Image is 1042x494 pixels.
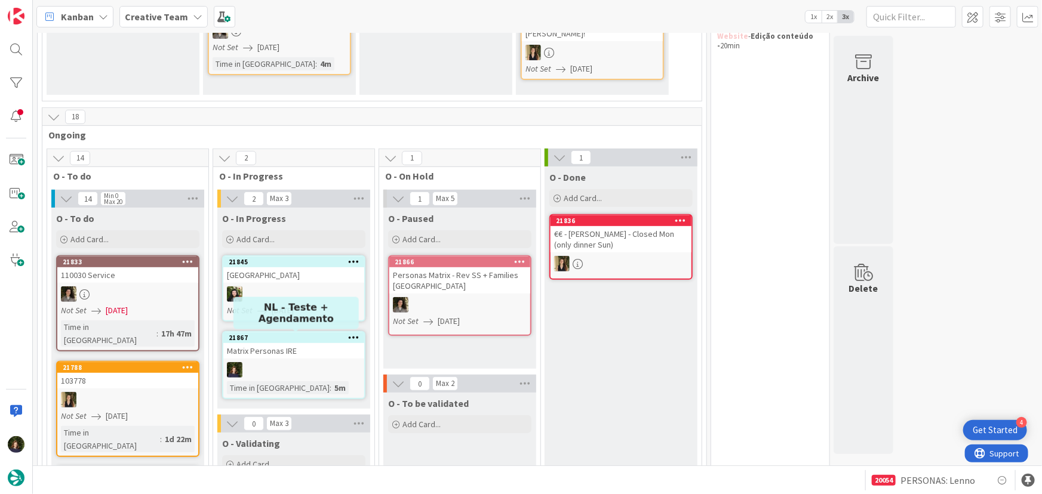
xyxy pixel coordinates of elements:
div: BC [223,286,364,302]
div: 21845[GEOGRAPHIC_DATA] [223,257,364,283]
div: Time in [GEOGRAPHIC_DATA] [213,57,315,70]
div: 5m [331,381,349,394]
img: BC [227,286,242,302]
span: Ongoing [48,129,687,141]
p: - 20min [717,32,823,51]
div: Get Started [973,424,1018,436]
span: 2x [822,11,838,23]
i: Not Set [61,410,87,421]
i: Not Set [227,305,253,316]
h5: NL - Teste + Agendamento [238,301,354,324]
span: : [330,381,331,394]
div: MS [57,286,198,302]
span: [DATE] [257,41,279,54]
span: Add Card... [564,193,602,203]
div: 21836 [556,217,691,225]
div: Time in [GEOGRAPHIC_DATA] [227,381,330,394]
strong: Edição conteúdo - [717,31,815,51]
div: 21833 [57,257,198,267]
span: 1 [402,151,422,165]
div: Time in [GEOGRAPHIC_DATA] [61,320,156,347]
span: Support [25,2,54,16]
span: 0 [410,376,430,391]
span: O - Done [549,171,586,183]
div: 21867 [229,334,364,342]
i: Not Set [213,42,238,53]
span: : [315,57,317,70]
img: SP [61,392,76,407]
span: 0 [244,416,264,431]
div: 21845 [223,257,364,267]
div: 21867 [223,332,364,343]
input: Quick Filter... [866,6,956,27]
div: 20054 [872,475,896,486]
span: O - To do [56,212,94,224]
div: Min 0 [104,193,118,199]
span: O - On Hold [385,170,525,182]
img: MS [61,286,76,302]
div: 21866 [395,258,530,266]
span: O - Validating [222,437,280,449]
strong: Website [717,31,748,41]
a: 21788103778SPNot Set[DATE]Time in [GEOGRAPHIC_DATA]:1d 22m [56,361,199,457]
span: 1x [806,11,822,23]
span: Add Card... [70,234,109,245]
span: Kanban [61,10,94,24]
a: 21866Personas Matrix - Rev SS + Families [GEOGRAPHIC_DATA]MSNot Set[DATE] [388,255,531,336]
div: Max 20 [104,199,122,205]
span: : [156,327,158,340]
div: €€ - [PERSON_NAME] - Closed Mon (only dinner Sun) [551,226,691,252]
a: 21833110030 ServiceMSNot Set[DATE]Time in [GEOGRAPHIC_DATA]:17h 47m [56,255,199,351]
img: MC [8,436,24,453]
div: 21833 [63,258,198,266]
span: O - Paused [388,212,434,224]
div: Max 3 [270,421,288,427]
span: 18 [65,110,85,124]
div: 17h 47m [158,327,195,340]
i: Not Set [525,63,551,74]
div: MS [389,297,530,313]
span: [DATE] [438,315,460,328]
div: SP [551,256,691,271]
div: Max 3 [270,196,288,202]
span: 2 [236,151,256,165]
span: [DATE] [106,410,128,422]
span: Add Card... [236,234,275,245]
span: 14 [78,192,98,206]
span: Add Card... [402,419,441,430]
div: 1d 22m [162,433,195,446]
span: [DATE] [106,304,128,317]
div: MC [223,362,364,378]
div: SP [57,392,198,407]
i: Not Set [393,316,419,326]
span: Add Card... [236,459,275,470]
div: 21788 [63,363,198,372]
img: Visit kanbanzone.com [8,8,24,24]
span: O - To be validated [388,397,469,409]
div: 21836 [551,215,691,226]
i: Not Set [61,305,87,316]
div: Max 2 [436,381,454,387]
img: MC [227,362,242,378]
span: O - In Progress [222,212,286,224]
div: Archive [848,70,880,85]
div: Max 5 [436,196,454,202]
img: MS [393,297,408,313]
div: Personas Matrix - Rev SS + Families [GEOGRAPHIC_DATA] [389,267,530,294]
a: 21867Matrix Personas IREMCTime in [GEOGRAPHIC_DATA]:5m [222,331,365,399]
div: 21788103778 [57,362,198,388]
img: avatar [8,470,24,486]
span: 3x [838,11,854,23]
div: 4m [317,57,334,70]
span: Add Card... [402,234,441,245]
div: 21833110030 Service [57,257,198,283]
span: 14 [70,151,90,165]
div: 21845 [229,258,364,266]
div: 4 [1016,417,1027,428]
div: [GEOGRAPHIC_DATA] [223,267,364,283]
span: O - In Progress [219,170,359,182]
a: 21836€€ - [PERSON_NAME] - Closed Mon (only dinner Sun)SP [549,214,693,280]
div: 110030 Service [57,267,198,283]
div: SP [522,45,663,60]
img: SP [525,45,541,60]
